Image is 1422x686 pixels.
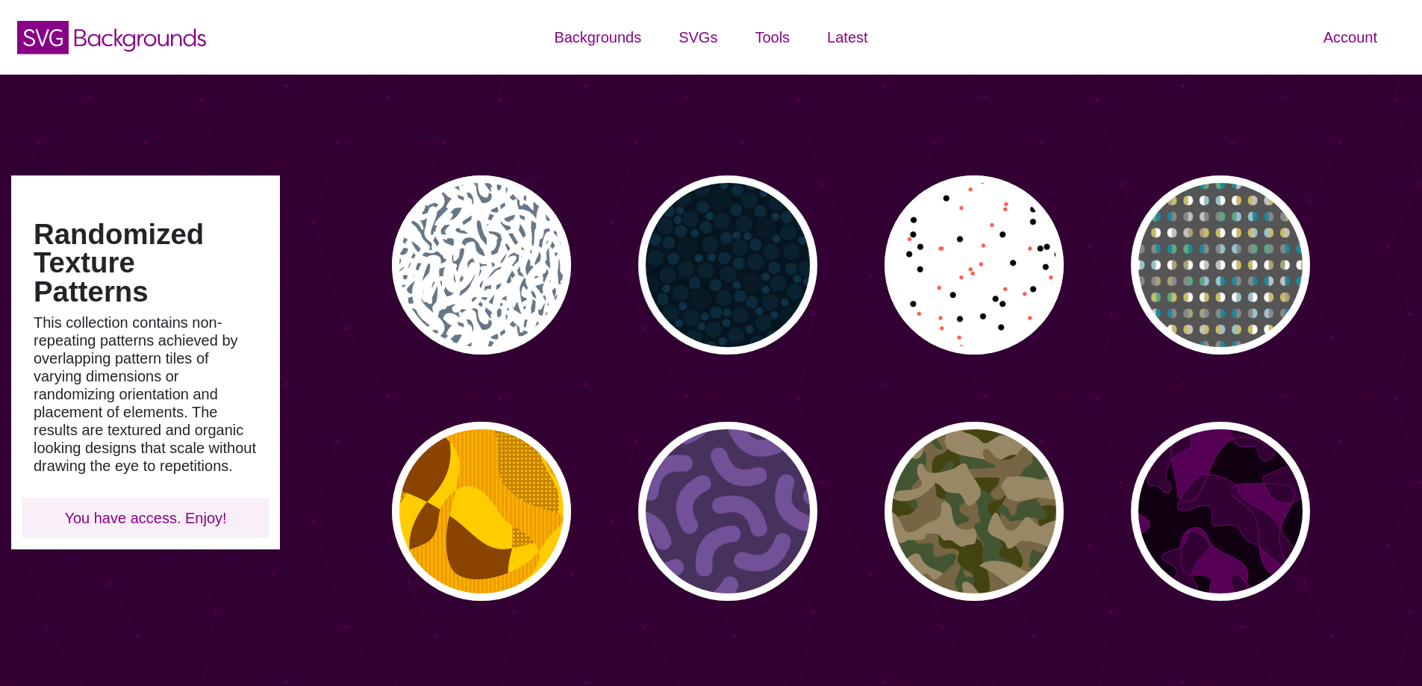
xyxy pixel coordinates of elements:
[1131,175,1310,355] button: grid of mismatching half-circle pair
[34,220,258,306] h1: Randomized Texture Patterns
[736,15,808,60] a: Tools
[638,422,817,601] button: purple brain like organic pattern
[392,175,571,355] button: gray texture pattern on white
[34,509,258,527] p: You have access. Enjoy!
[34,314,258,475] p: This collection contains non-repeating patterns achieved by overlapping pattern tiles of varying ...
[392,422,571,601] button: simple patterns fill weird blob shapes in brown and yellow
[1131,422,1310,601] button: blob intersections in purple
[885,175,1064,355] button: black and red spatter drops on white
[535,15,660,60] a: Backgrounds
[885,422,1064,601] button: army-like camo pattern
[638,175,817,355] button: navy blue bubbles fill background
[1305,15,1396,60] a: Account
[660,15,736,60] a: SVGs
[808,15,886,60] a: Latest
